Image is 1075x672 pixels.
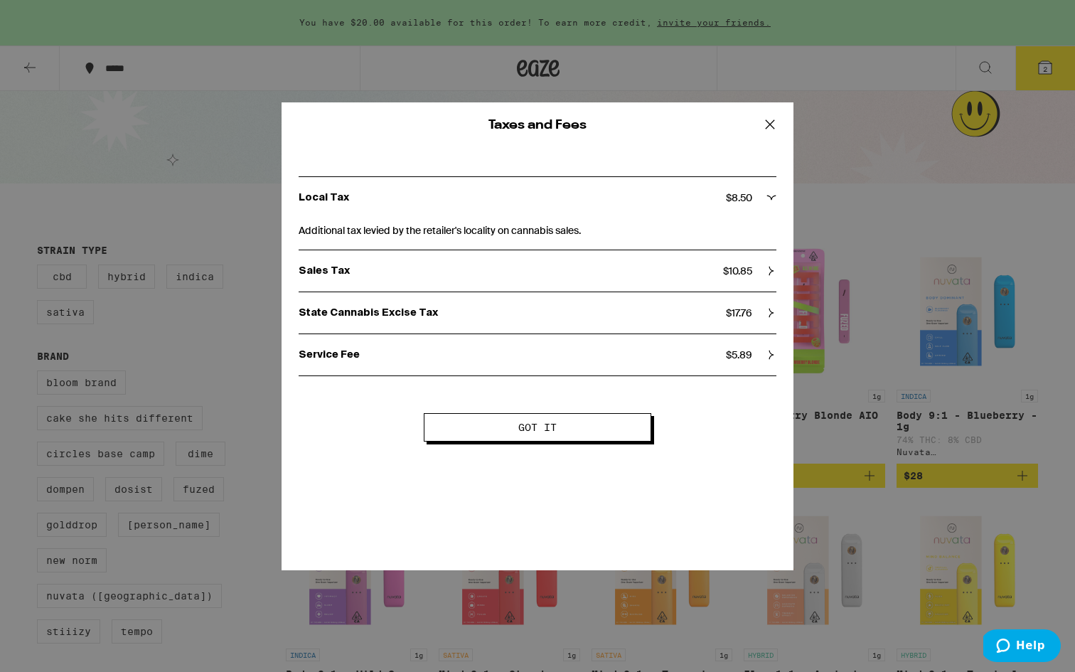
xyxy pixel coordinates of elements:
[424,413,651,442] button: Got it
[299,265,723,277] p: Sales Tax
[327,119,748,132] h2: Taxes and Fees
[299,191,726,204] p: Local Tax
[726,306,752,319] span: $ 17.76
[299,306,726,319] p: State Cannabis Excise Tax
[726,348,752,361] span: $ 5.89
[299,348,726,361] p: Service Fee
[299,218,776,238] span: Additional tax levied by the retailer's locality on cannabis sales.
[726,191,752,204] span: $ 8.50
[983,629,1061,665] iframe: Opens a widget where you can find more information
[723,265,752,277] span: $ 10.85
[518,422,557,432] span: Got it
